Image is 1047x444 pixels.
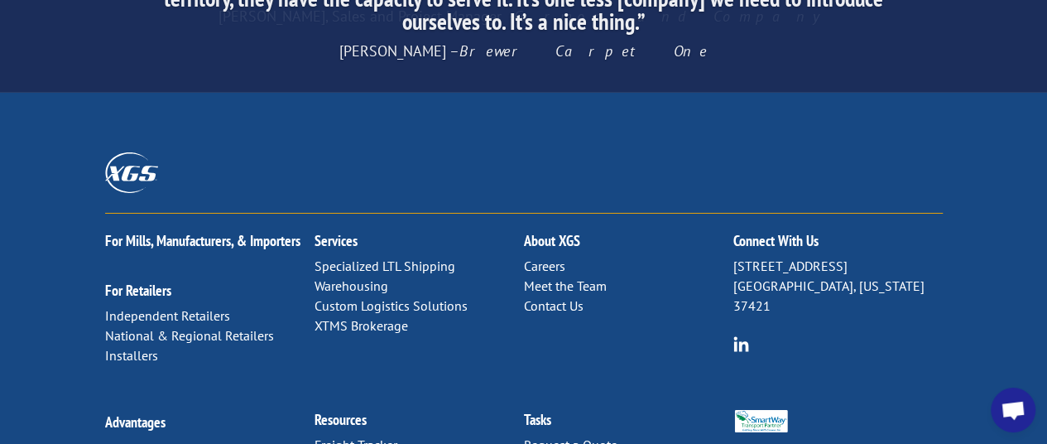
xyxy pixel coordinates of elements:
a: XTMS Brokerage [315,317,408,334]
img: Smartway_Logo [733,410,790,433]
a: About XGS [524,231,580,250]
h2: Connect With Us [733,234,943,257]
a: Specialized LTL Shipping [315,258,455,274]
img: XGS_Logos_ALL_2024_All_White [105,152,158,193]
em: Garmon and Company [514,7,828,26]
h2: Tasks [524,413,733,436]
a: National & Regional Retailers [105,327,274,344]
a: For Mills, Manufacturers, & Importers [105,231,300,250]
p: [STREET_ADDRESS] [GEOGRAPHIC_DATA], [US_STATE] 37421 [733,257,943,316]
a: Installers [105,347,158,364]
div: Open chat [991,388,1035,432]
img: group-6 [733,336,749,352]
a: Warehousing [315,277,388,294]
a: For Retailers [105,281,171,300]
a: Services [315,231,358,250]
a: Resources [315,410,367,429]
a: Independent Retailers [105,307,230,324]
a: Contact Us [524,297,584,314]
a: Meet the Team [524,277,607,294]
a: Advantages [105,413,166,432]
span: [PERSON_NAME], Sales and Project Manager - [219,7,828,26]
a: Careers [524,258,565,274]
a: Custom Logistics Solutions [315,297,468,314]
